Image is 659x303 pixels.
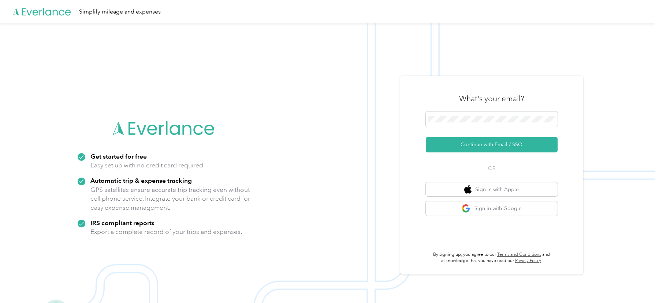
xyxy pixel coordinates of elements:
[426,182,558,197] button: apple logoSign in with Apple
[464,185,472,194] img: apple logo
[426,201,558,216] button: google logoSign in with Google
[618,262,659,303] iframe: Everlance-gr Chat Button Frame
[459,94,524,104] h3: What's your email?
[79,7,161,16] div: Simplify mileage and expenses
[90,219,154,227] strong: IRS compliant reports
[515,258,541,264] a: Privacy Policy
[479,164,505,172] span: OR
[90,177,192,184] strong: Automatic trip & expense tracking
[462,204,471,213] img: google logo
[90,152,147,160] strong: Get started for free
[426,137,558,152] button: Continue with Email / SSO
[90,161,203,170] p: Easy set up with no credit card required
[497,252,541,257] a: Terms and Conditions
[90,185,250,212] p: GPS satellites ensure accurate trip tracking even without cell phone service. Integrate your bank...
[426,251,558,264] p: By signing up, you agree to our and acknowledge that you have read our .
[90,227,242,236] p: Export a complete record of your trips and expenses.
